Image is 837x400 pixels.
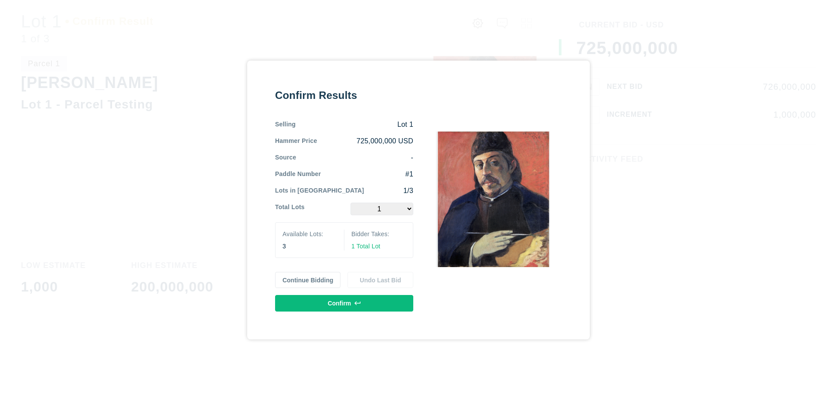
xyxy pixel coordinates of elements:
div: #1 [321,169,413,179]
div: 725,000,000 USD [317,136,413,146]
div: Paddle Number [275,169,321,179]
div: Total Lots [275,203,305,215]
div: 1/3 [364,186,413,196]
div: - [296,153,413,163]
div: Bidder Takes: [351,230,406,238]
div: Lots in [GEOGRAPHIC_DATA] [275,186,364,196]
div: Hammer Price [275,136,317,146]
div: Confirm Results [275,88,413,102]
div: Source [275,153,296,163]
div: Selling [275,120,296,129]
div: Available Lots: [282,230,337,238]
span: 1 Total Lot [351,243,380,250]
button: Continue Bidding [275,272,341,288]
div: Lot 1 [296,120,413,129]
button: Undo Last Bid [347,272,413,288]
div: 3 [282,242,337,251]
button: Confirm [275,295,413,312]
